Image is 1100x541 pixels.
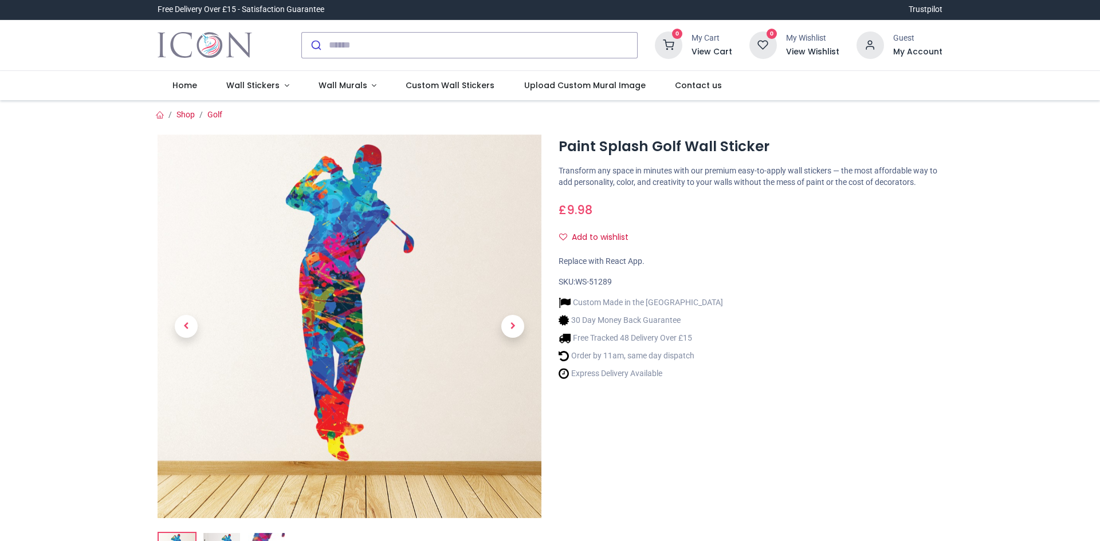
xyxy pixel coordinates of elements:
button: Add to wishlistAdd to wishlist [559,228,638,247]
li: Order by 11am, same day dispatch [559,350,723,362]
h1: Paint Splash Golf Wall Sticker [559,137,942,156]
a: Golf [207,110,222,119]
div: SKU: [559,277,942,288]
span: WS-51289 [575,277,612,286]
span: Previous [175,315,198,338]
div: Replace with React App. [559,256,942,267]
a: Trustpilot [909,4,942,15]
span: Wall Murals [319,80,367,91]
span: £ [559,202,592,218]
span: Custom Wall Stickers [406,80,494,91]
div: My Cart [692,33,732,44]
div: Guest [893,33,942,44]
a: View Cart [692,46,732,58]
a: My Account [893,46,942,58]
a: View Wishlist [786,46,839,58]
li: 30 Day Money Back Guarantee [559,314,723,326]
li: Custom Made in the [GEOGRAPHIC_DATA] [559,297,723,309]
a: Wall Murals [304,71,391,101]
a: Shop [176,110,195,119]
a: Previous [158,192,215,460]
a: Logo of Icon Wall Stickers [158,29,252,61]
span: 9.98 [567,202,592,218]
div: Free Delivery Over £15 - Satisfaction Guarantee [158,4,324,15]
a: 0 [749,40,777,49]
button: Submit [302,33,329,58]
a: 0 [655,40,682,49]
li: Free Tracked 48 Delivery Over £15 [559,332,723,344]
img: Paint Splash Golf Wall Sticker [158,135,541,518]
span: Upload Custom Mural Image [524,80,646,91]
span: Next [501,315,524,338]
a: Next [484,192,541,460]
i: Add to wishlist [559,233,567,241]
a: Wall Stickers [211,71,304,101]
span: Contact us [675,80,722,91]
sup: 0 [767,29,777,40]
img: Icon Wall Stickers [158,29,252,61]
p: Transform any space in minutes with our premium easy-to-apply wall stickers — the most affordable... [559,165,942,188]
span: Wall Stickers [226,80,280,91]
span: Home [172,80,197,91]
div: My Wishlist [786,33,839,44]
sup: 0 [672,29,683,40]
li: Express Delivery Available [559,368,723,380]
